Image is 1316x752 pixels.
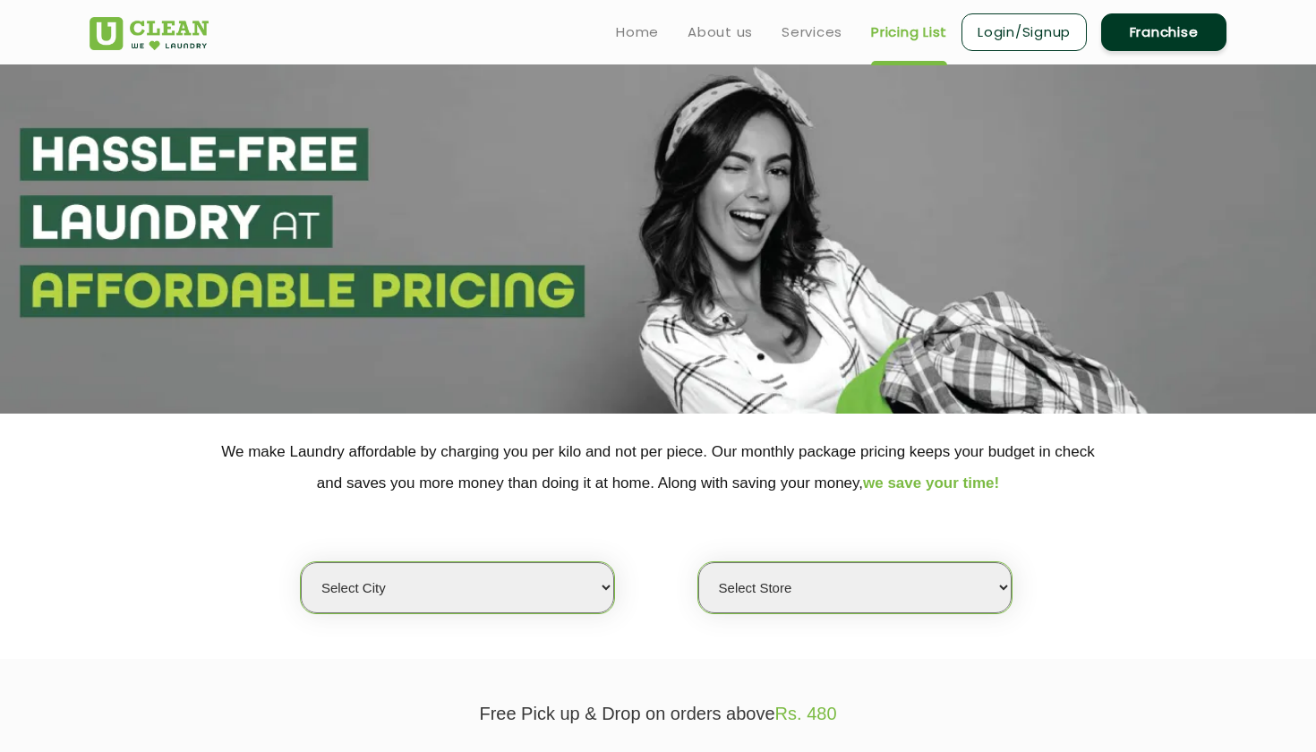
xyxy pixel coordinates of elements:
a: About us [688,21,753,43]
a: Home [616,21,659,43]
a: Login/Signup [961,13,1087,51]
img: UClean Laundry and Dry Cleaning [90,17,209,50]
a: Pricing List [871,21,947,43]
span: Rs. 480 [775,704,837,723]
span: we save your time! [863,474,999,491]
a: Franchise [1101,13,1226,51]
p: Free Pick up & Drop on orders above [90,704,1226,724]
a: Services [782,21,842,43]
p: We make Laundry affordable by charging you per kilo and not per piece. Our monthly package pricin... [90,436,1226,499]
